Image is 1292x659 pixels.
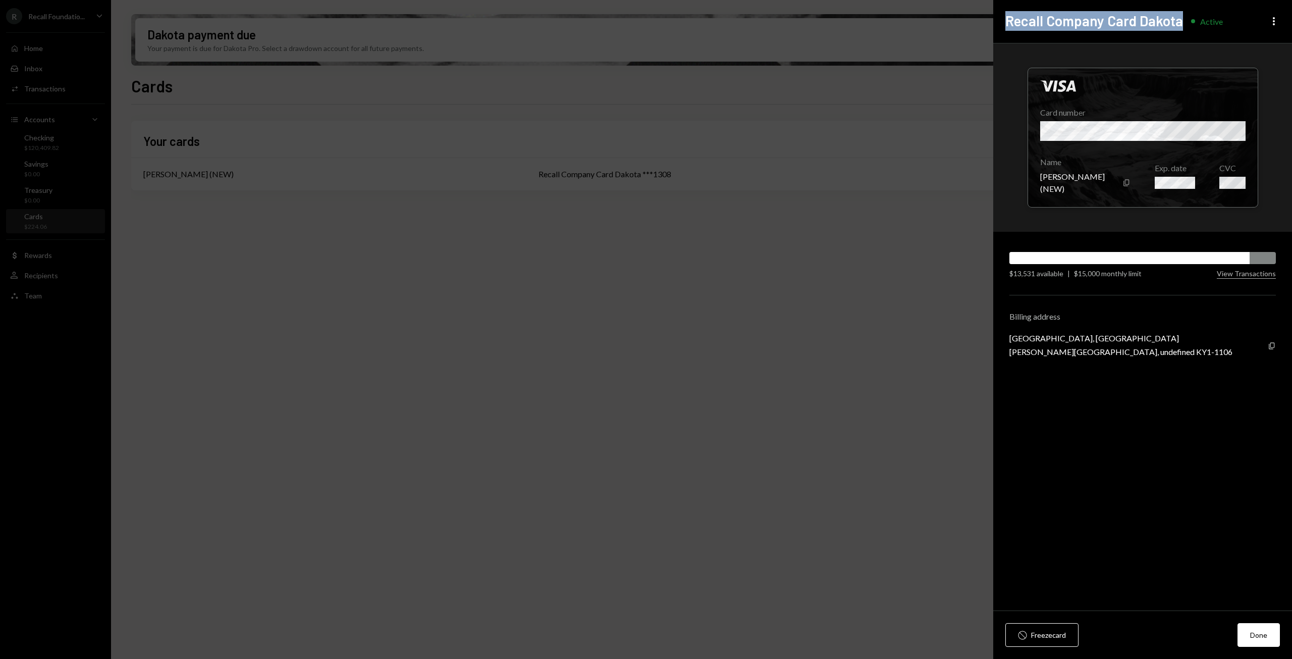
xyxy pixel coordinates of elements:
div: Active [1200,17,1223,26]
div: $15,000 monthly limit [1074,268,1142,279]
h2: Recall Company Card Dakota [1005,11,1183,31]
div: $13,531 available [1009,268,1063,279]
div: Billing address [1009,312,1276,321]
button: Freezecard [1005,623,1079,647]
button: Done [1237,623,1280,647]
div: [PERSON_NAME][GEOGRAPHIC_DATA], undefined KY1-1106 [1009,347,1232,357]
div: [GEOGRAPHIC_DATA], [GEOGRAPHIC_DATA] [1009,333,1232,343]
div: Click to hide [1028,68,1258,208]
button: View Transactions [1217,269,1276,279]
div: Freeze card [1031,630,1066,640]
div: | [1067,268,1070,279]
